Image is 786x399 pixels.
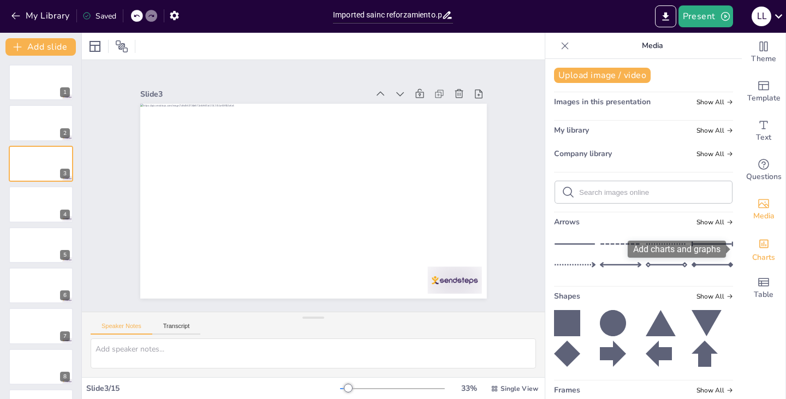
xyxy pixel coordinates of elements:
[756,132,771,144] span: Text
[9,186,73,222] div: https://cdn.sendsteps.com/images/logo/sendsteps_logo_white.pnghttps://cdn.sendsteps.com/images/lo...
[655,5,676,27] button: Export to PowerPoint
[60,372,70,382] div: 8
[60,128,70,138] div: 2
[754,289,773,301] span: Table
[746,171,782,183] span: Questions
[152,323,201,335] button: Transcript
[696,293,733,300] span: Show all
[742,229,785,269] div: Add charts and graphs
[60,87,70,97] div: 1
[554,291,580,301] span: Shapes
[678,5,733,27] button: Present
[60,210,70,219] div: 4
[742,190,785,229] div: Add images, graphics, shapes or video
[752,7,771,26] div: L L
[696,386,733,394] span: Show all
[742,111,785,151] div: Add text boxes
[696,98,733,106] span: Show all
[574,33,731,59] p: Media
[579,188,725,196] input: Search images online
[82,11,116,21] div: Saved
[162,55,388,112] div: Slide 3
[753,210,775,222] span: Media
[9,146,73,182] div: https://cdn.sendsteps.com/images/logo/sendsteps_logo_white.pnghttps://cdn.sendsteps.com/images/lo...
[628,241,726,258] div: Add charts and graphs
[333,7,442,23] input: Insert title
[742,269,785,308] div: Add a table
[751,53,776,65] span: Theme
[554,385,580,395] span: Frames
[9,349,73,385] div: 8
[60,290,70,300] div: 6
[501,384,538,393] span: Single View
[9,64,73,100] div: https://cdn.sendsteps.com/images/logo/sendsteps_logo_white.pnghttps://cdn.sendsteps.com/images/lo...
[752,252,775,264] span: Charts
[742,33,785,72] div: Change the overall theme
[86,38,104,55] div: Layout
[554,97,651,107] span: Images in this presentation
[696,218,733,226] span: Show all
[91,323,152,335] button: Speaker Notes
[115,40,128,53] span: Position
[742,151,785,190] div: Get real-time input from your audience
[696,150,733,158] span: Show all
[9,308,73,344] div: 7
[554,217,580,227] span: Arrows
[747,92,781,104] span: Template
[554,148,612,159] span: Company library
[60,331,70,341] div: 7
[554,68,651,83] button: Upload image / video
[5,38,76,56] button: Add slide
[9,227,73,263] div: https://cdn.sendsteps.com/images/logo/sendsteps_logo_white.pnghttps://cdn.sendsteps.com/images/lo...
[456,383,482,394] div: 33 %
[86,383,340,394] div: Slide 3 / 15
[742,72,785,111] div: Add ready made slides
[696,127,733,134] span: Show all
[60,250,70,260] div: 5
[8,7,74,25] button: My Library
[9,105,73,141] div: https://cdn.sendsteps.com/images/logo/sendsteps_logo_white.pnghttps://cdn.sendsteps.com/images/lo...
[752,5,771,27] button: L L
[554,125,589,135] span: My library
[9,267,73,303] div: https://cdn.sendsteps.com/images/logo/sendsteps_logo_white.pnghttps://cdn.sendsteps.com/images/lo...
[60,169,70,178] div: 3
